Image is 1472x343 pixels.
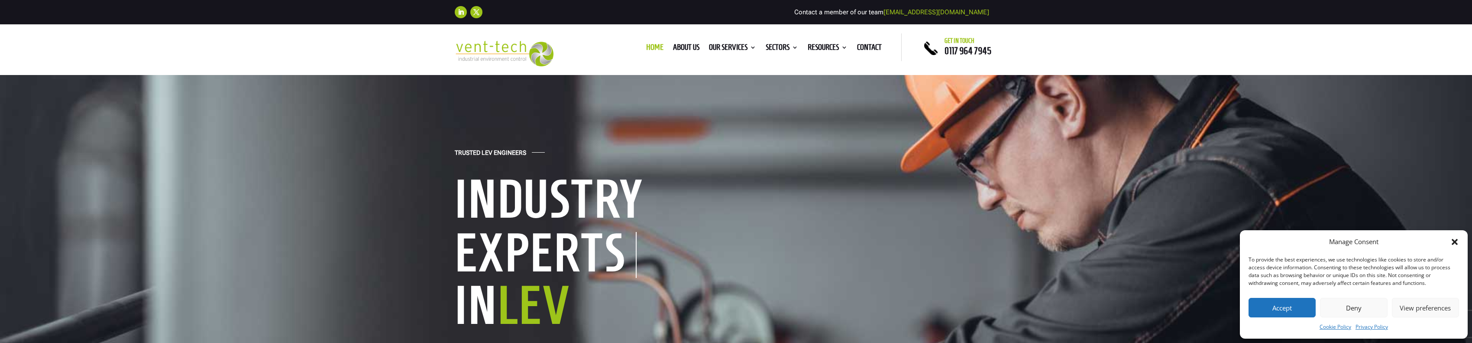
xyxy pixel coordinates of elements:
[883,8,989,16] a: [EMAIL_ADDRESS][DOMAIN_NAME]
[455,41,554,66] img: 2023-09-27T08_35_16.549ZVENT-TECH---Clear-background
[857,44,882,54] a: Contact
[1356,322,1388,332] a: Privacy Policy
[455,149,526,161] h4: Trusted LEV Engineers
[945,37,974,44] span: Get in touch
[498,277,571,333] span: LEV
[1329,237,1378,247] div: Manage Consent
[709,44,756,54] a: Our Services
[470,6,482,18] a: Follow on X
[455,172,723,231] h1: Industry
[1249,298,1316,317] button: Accept
[1392,298,1459,317] button: View preferences
[455,232,637,278] h1: Experts
[455,6,467,18] a: Follow on LinkedIn
[673,44,699,54] a: About us
[1249,256,1458,287] div: To provide the best experiences, we use technologies like cookies to store and/or access device i...
[766,44,798,54] a: Sectors
[794,8,989,16] span: Contact a member of our team
[455,278,723,337] h1: In
[646,44,663,54] a: Home
[808,44,848,54] a: Resources
[945,46,991,56] a: 0117 964 7945
[1450,238,1459,246] div: Close dialog
[1320,322,1351,332] a: Cookie Policy
[1320,298,1387,317] button: Deny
